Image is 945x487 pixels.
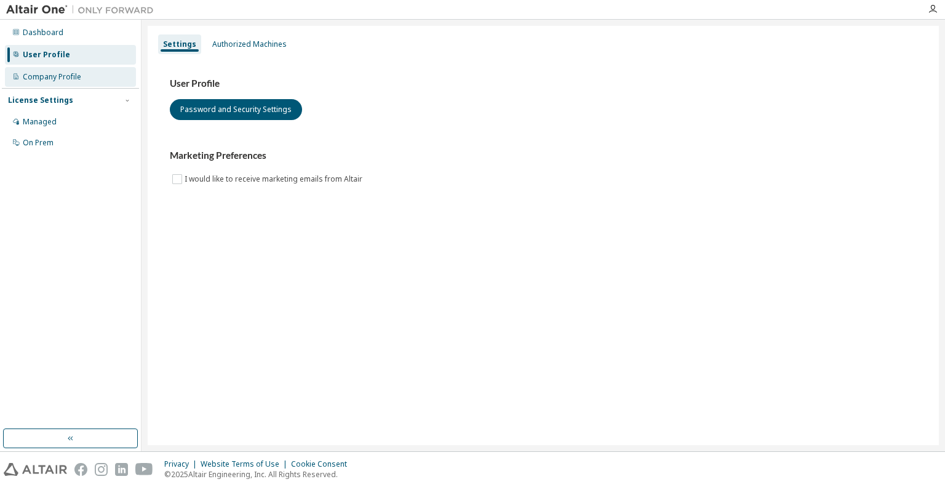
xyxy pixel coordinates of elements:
label: I would like to receive marketing emails from Altair [185,172,365,187]
div: Website Terms of Use [201,459,291,469]
div: License Settings [8,95,73,105]
h3: User Profile [170,78,917,90]
div: Privacy [164,459,201,469]
h3: Marketing Preferences [170,150,917,162]
div: Managed [23,117,57,127]
img: Altair One [6,4,160,16]
img: facebook.svg [74,463,87,476]
img: instagram.svg [95,463,108,476]
div: Settings [163,39,196,49]
div: Cookie Consent [291,459,354,469]
p: © 2025 Altair Engineering, Inc. All Rights Reserved. [164,469,354,480]
button: Password and Security Settings [170,99,302,120]
img: linkedin.svg [115,463,128,476]
img: youtube.svg [135,463,153,476]
div: User Profile [23,50,70,60]
div: On Prem [23,138,54,148]
div: Dashboard [23,28,63,38]
div: Authorized Machines [212,39,287,49]
img: altair_logo.svg [4,463,67,476]
div: Company Profile [23,72,81,82]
